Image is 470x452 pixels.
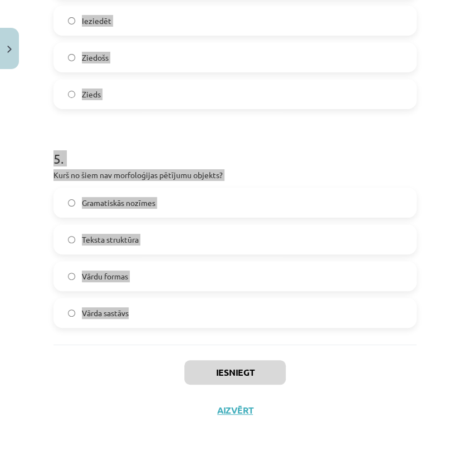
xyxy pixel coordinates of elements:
input: Vārda sastāvs [68,309,75,317]
span: Ieziedēt [82,15,111,27]
span: Vārda sastāvs [82,307,129,319]
span: Vārdu formas [82,271,128,282]
input: Ieziedēt [68,17,75,24]
input: Zieds [68,91,75,98]
img: icon-close-lesson-0947bae3869378f0d4975bcd49f059093ad1ed9edebbc8119c70593378902aed.svg [7,46,12,53]
button: Iesniegt [184,360,286,385]
input: Vārdu formas [68,273,75,280]
p: Kurš no šiem nav morfoloģijas pētījumu objekts? [53,169,417,181]
h1: 5 . [53,131,417,166]
input: Teksta struktūra [68,236,75,243]
span: Ziedošs [82,52,109,63]
span: Zieds [82,89,101,100]
button: Aizvērt [214,405,256,416]
span: Teksta struktūra [82,234,139,245]
span: Gramatiskās nozīmes [82,197,155,209]
input: Ziedošs [68,54,75,61]
input: Gramatiskās nozīmes [68,199,75,207]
